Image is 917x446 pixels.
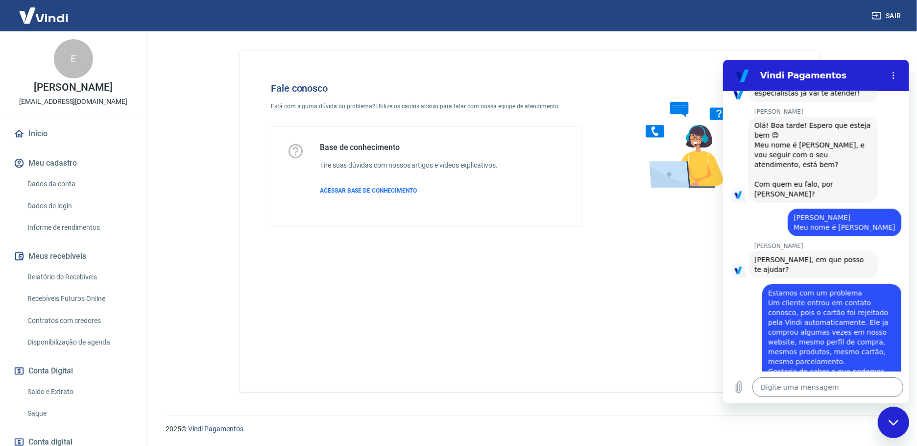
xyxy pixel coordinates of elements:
[12,123,135,145] a: Início
[24,289,135,309] a: Recebíveis Futuros Online
[24,332,135,352] a: Disponibilização de agenda
[188,425,243,433] a: Vindi Pagamentos
[12,0,75,30] img: Vindi
[12,152,135,174] button: Meu cadastro
[34,82,112,93] p: [PERSON_NAME]
[24,267,135,287] a: Relatório de Recebíveis
[24,196,135,216] a: Dados de login
[54,39,93,78] div: E
[24,382,135,402] a: Saldo e Extrato
[723,60,909,403] iframe: Janela de mensagens
[271,82,581,94] h4: Fale conosco
[24,174,135,194] a: Dados da conta
[166,424,893,434] p: 2025 ©
[320,187,417,194] span: ACESSAR BASE DE CONHECIMENTO
[12,360,135,382] button: Conta Digital
[24,311,135,331] a: Contratos com credores
[24,403,135,423] a: Saque
[19,97,127,107] p: [EMAIL_ADDRESS][DOMAIN_NAME]
[320,186,498,195] a: ACESSAR BASE DE CONHECIMENTO
[24,218,135,238] a: Informe de rendimentos
[626,67,775,198] img: Fale conosco
[320,160,498,171] h6: Tire suas dúvidas com nossos artigos e vídeos explicativos.
[12,246,135,267] button: Meus recebíveis
[271,102,581,111] p: Está com alguma dúvida ou problema? Utilize os canais abaixo para falar com nossa equipe de atend...
[870,7,905,25] button: Sair
[320,143,498,152] h5: Base de conhecimento
[878,407,909,438] iframe: Botão para abrir a janela de mensagens, conversa em andamento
